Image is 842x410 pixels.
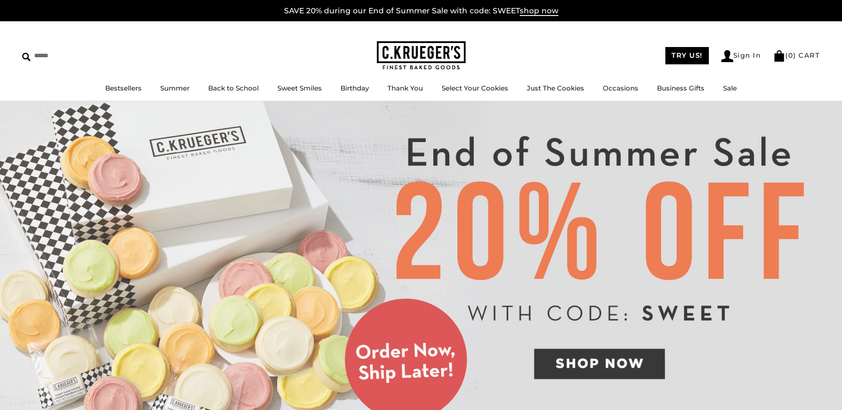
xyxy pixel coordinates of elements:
a: Bestsellers [105,84,142,92]
img: Search [22,53,31,61]
a: SAVE 20% during our End of Summer Sale with code: SWEETshop now [284,6,558,16]
a: Sign In [721,50,761,62]
a: Thank You [387,84,423,92]
a: Just The Cookies [527,84,584,92]
a: Occasions [603,84,638,92]
a: Summer [160,84,190,92]
a: TRY US! [665,47,709,64]
input: Search [22,49,128,63]
a: Business Gifts [657,84,704,92]
img: Account [721,50,733,62]
a: Select Your Cookies [442,84,508,92]
span: 0 [788,51,794,59]
a: Back to School [208,84,259,92]
img: Bag [773,50,785,62]
span: shop now [520,6,558,16]
a: Sale [723,84,737,92]
a: Birthday [340,84,369,92]
a: Sweet Smiles [277,84,322,92]
a: (0) CART [773,51,820,59]
img: C.KRUEGER'S [377,41,466,70]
